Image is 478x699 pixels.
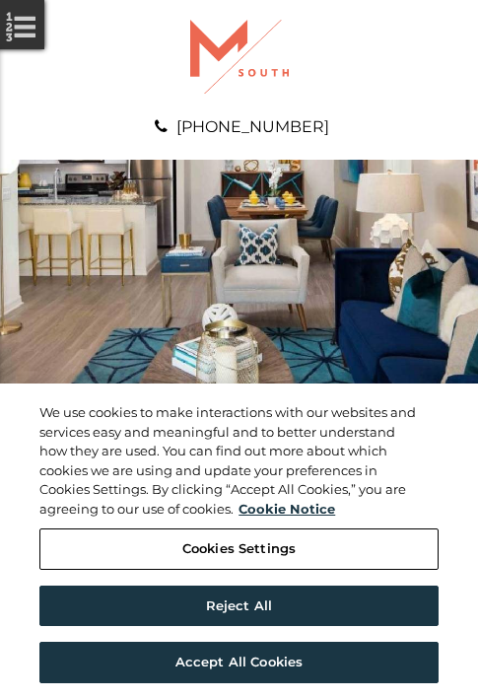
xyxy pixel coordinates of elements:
button: Accept All Cookies [39,642,439,683]
img: A graphic with a red M and the word SOUTH. [190,20,289,94]
div: We use cookies to make interactions with our websites and services easy and meaningful and to bet... [39,403,417,519]
button: Cookies Settings [39,528,439,570]
button: Reject All [39,586,439,627]
a: More information about your privacy [239,501,335,517]
a: [PHONE_NUMBER] [176,117,329,136]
